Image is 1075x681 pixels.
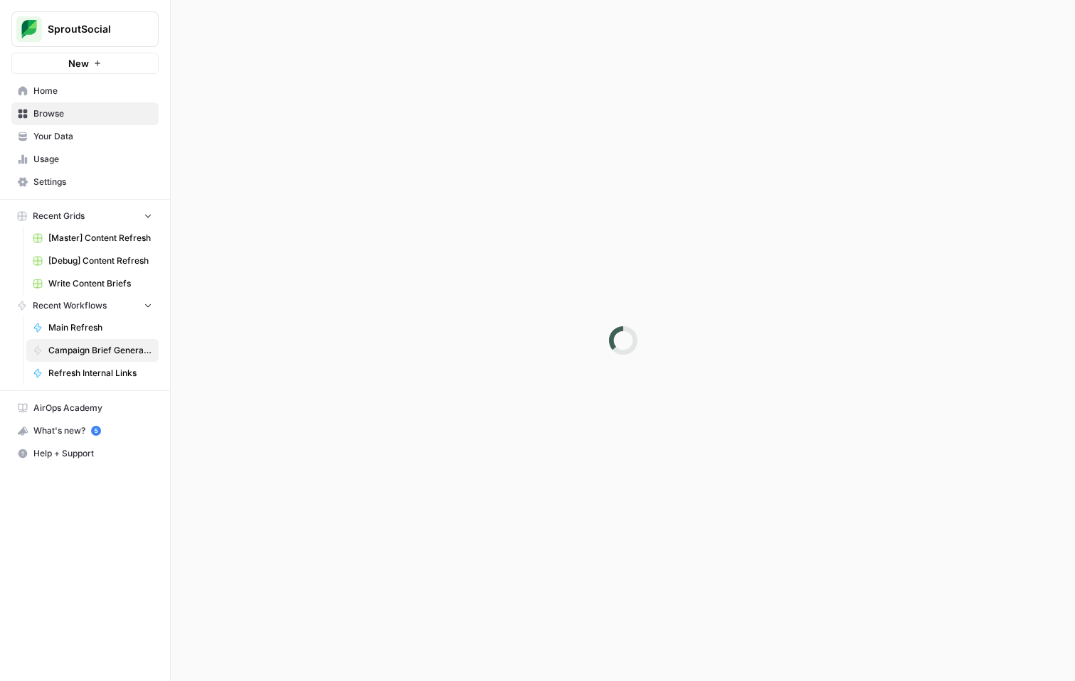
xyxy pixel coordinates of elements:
a: Home [11,80,159,102]
text: 5 [94,427,97,434]
a: Usage [11,148,159,171]
a: Your Data [11,125,159,148]
a: AirOps Academy [11,397,159,419]
button: Help + Support [11,442,159,465]
span: Help + Support [33,447,152,460]
span: Your Data [33,130,152,143]
a: Campaign Brief Generator [26,339,159,362]
button: New [11,53,159,74]
span: AirOps Academy [33,402,152,414]
span: Browse [33,107,152,120]
a: 5 [91,426,101,436]
div: What's new? [12,420,158,441]
button: Workspace: SproutSocial [11,11,159,47]
span: [Debug] Content Refresh [48,254,152,267]
span: SproutSocial [48,22,134,36]
span: Campaign Brief Generator [48,344,152,357]
span: Write Content Briefs [48,277,152,290]
span: New [68,56,89,70]
a: [Debug] Content Refresh [26,250,159,272]
span: Settings [33,176,152,188]
span: Main Refresh [48,321,152,334]
span: Home [33,85,152,97]
a: Settings [11,171,159,193]
a: Browse [11,102,159,125]
span: Recent Grids [33,210,85,222]
button: Recent Grids [11,205,159,227]
span: Recent Workflows [33,299,107,312]
span: Refresh Internal Links [48,367,152,380]
button: What's new? 5 [11,419,159,442]
button: Recent Workflows [11,295,159,316]
a: [Master] Content Refresh [26,227,159,250]
img: SproutSocial Logo [16,16,42,42]
a: Main Refresh [26,316,159,339]
span: [Master] Content Refresh [48,232,152,245]
a: Write Content Briefs [26,272,159,295]
span: Usage [33,153,152,166]
a: Refresh Internal Links [26,362,159,385]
